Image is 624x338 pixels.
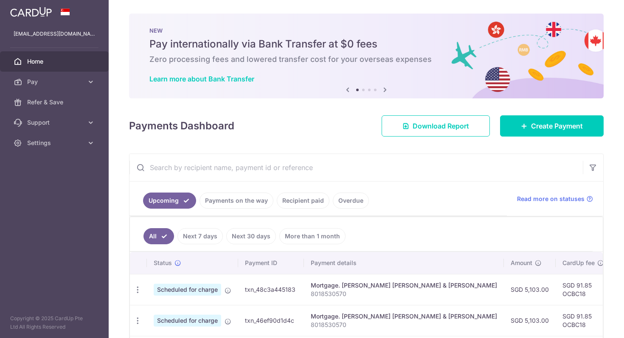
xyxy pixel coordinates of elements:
p: [EMAIL_ADDRESS][DOMAIN_NAME] [14,30,95,38]
a: Overdue [333,193,369,209]
th: Payment details [304,252,504,274]
p: NEW [149,27,583,34]
td: txn_46ef90d1d4c [238,305,304,336]
a: Upcoming [143,193,196,209]
a: All [143,228,174,244]
span: Status [154,259,172,267]
td: SGD 91.85 OCBC18 [556,274,611,305]
td: SGD 91.85 OCBC18 [556,305,611,336]
div: Mortgage. [PERSON_NAME] [PERSON_NAME] & [PERSON_NAME] [311,281,497,290]
h5: Pay internationally via Bank Transfer at $0 fees [149,37,583,51]
th: Payment ID [238,252,304,274]
a: Next 7 days [177,228,223,244]
span: Home [27,57,83,66]
span: Scheduled for charge [154,315,221,327]
span: Amount [511,259,532,267]
a: Read more on statuses [517,195,593,203]
h4: Payments Dashboard [129,118,234,134]
a: Learn more about Bank Transfer [149,75,254,83]
td: SGD 5,103.00 [504,274,556,305]
span: Settings [27,139,83,147]
td: txn_48c3a445183 [238,274,304,305]
a: Next 30 days [226,228,276,244]
a: Recipient paid [277,193,329,209]
td: SGD 5,103.00 [504,305,556,336]
span: Scheduled for charge [154,284,221,296]
a: Create Payment [500,115,604,137]
a: Download Report [382,115,490,137]
h6: Zero processing fees and lowered transfer cost for your overseas expenses [149,54,583,64]
span: CardUp fee [562,259,595,267]
p: 8018530570 [311,321,497,329]
a: Payments on the way [200,193,273,209]
span: Create Payment [531,121,583,131]
span: Refer & Save [27,98,83,106]
a: More than 1 month [279,228,346,244]
span: Support [27,118,83,127]
span: Read more on statuses [517,195,585,203]
span: Pay [27,78,83,86]
img: CardUp [10,7,52,17]
img: Bank transfer banner [129,14,604,98]
div: Mortgage. [PERSON_NAME] [PERSON_NAME] & [PERSON_NAME] [311,312,497,321]
span: Download Report [413,121,469,131]
p: 8018530570 [311,290,497,298]
input: Search by recipient name, payment id or reference [129,154,583,181]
